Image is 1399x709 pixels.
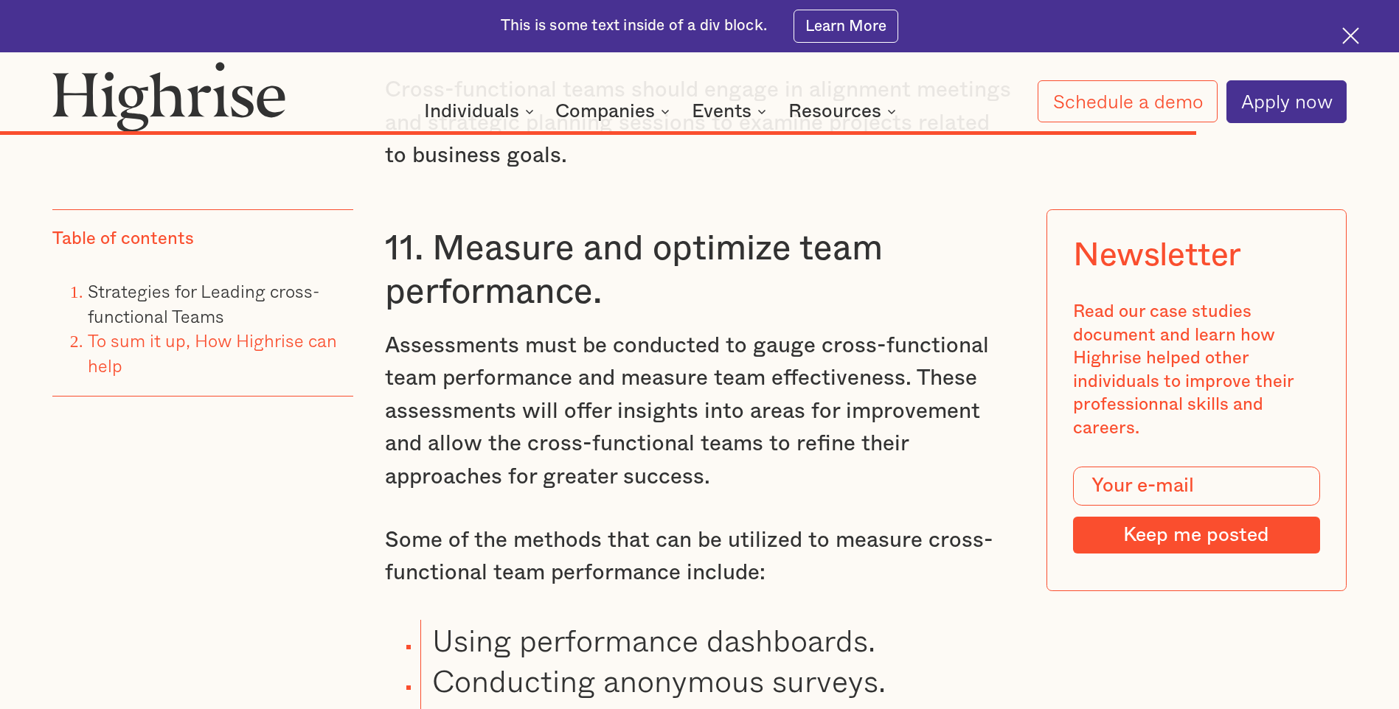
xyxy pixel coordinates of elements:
[555,102,674,120] div: Companies
[794,10,899,43] a: Learn More
[88,277,319,329] a: Strategies for Leading cross-functional Teams
[385,524,1013,590] p: Some of the methods that can be utilized to measure cross-functional team performance include:
[1226,80,1347,123] a: Apply now
[1342,27,1359,44] img: Cross icon
[501,15,767,36] div: This is some text inside of a div block.
[1073,467,1319,506] input: Your e-mail
[1073,467,1319,553] form: Modal Form
[424,102,519,120] div: Individuals
[52,228,194,251] div: Table of contents
[1073,237,1241,275] div: Newsletter
[692,102,751,120] div: Events
[555,102,655,120] div: Companies
[788,102,900,120] div: Resources
[692,102,771,120] div: Events
[385,227,1013,315] h3: 11. Measure and optimize team performance.
[1073,517,1319,553] input: Keep me posted
[88,326,337,379] a: To sum it up, How Highrise can help
[1038,80,1217,122] a: Schedule a demo
[420,660,1014,701] li: Conducting anonymous surveys.
[420,620,1014,660] li: Using performance dashboards.
[52,61,286,132] img: Highrise logo
[424,102,538,120] div: Individuals
[1073,301,1319,440] div: Read our case studies document and learn how Highrise helped other individuals to improve their p...
[788,102,881,120] div: Resources
[385,329,1013,493] p: Assessments must be conducted to gauge cross-functional team performance and measure team effecti...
